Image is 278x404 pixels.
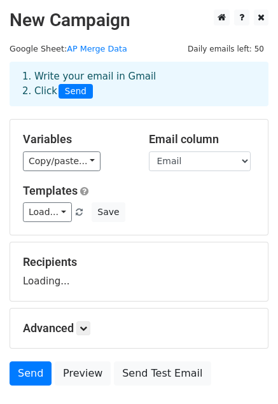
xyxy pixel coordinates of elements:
h5: Email column [149,132,256,146]
a: Copy/paste... [23,151,101,171]
h2: New Campaign [10,10,268,31]
div: Loading... [23,255,255,288]
div: 1. Write your email in Gmail 2. Click [13,69,265,99]
h5: Variables [23,132,130,146]
span: Daily emails left: 50 [183,42,268,56]
h5: Advanced [23,321,255,335]
a: AP Merge Data [67,44,127,53]
a: Send Test Email [114,361,211,386]
button: Save [92,202,125,222]
a: Templates [23,184,78,197]
span: Send [59,84,93,99]
a: Load... [23,202,72,222]
a: Send [10,361,52,386]
small: Google Sheet: [10,44,127,53]
h5: Recipients [23,255,255,269]
a: Daily emails left: 50 [183,44,268,53]
a: Preview [55,361,111,386]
